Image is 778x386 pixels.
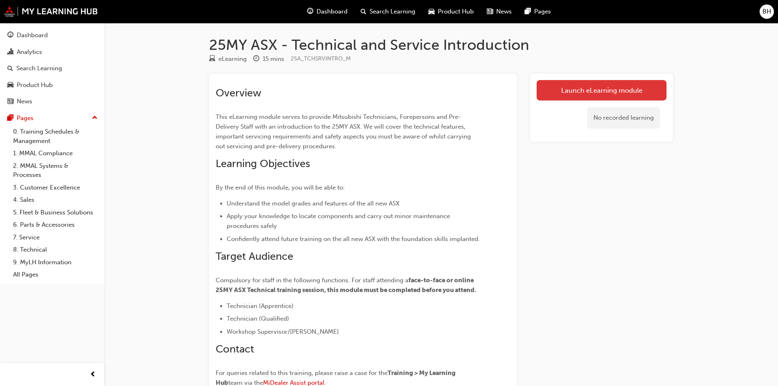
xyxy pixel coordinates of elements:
[216,277,476,294] span: face-to-face or online 25MY ASX Technical training session, this module must be completed before ...
[3,78,101,93] a: Product Hub
[216,87,261,99] span: Overview
[518,3,557,20] a: pages-iconPages
[496,7,512,16] span: News
[10,243,101,256] a: 8. Technical
[216,343,254,355] span: Contact
[534,7,551,16] span: Pages
[7,82,13,89] span: car-icon
[17,47,42,57] div: Analytics
[422,3,480,20] a: car-iconProduct Hub
[487,7,493,17] span: news-icon
[3,61,101,76] a: Search Learning
[301,3,354,20] a: guage-iconDashboard
[17,31,48,40] div: Dashboard
[10,268,101,281] a: All Pages
[209,56,215,63] span: learningResourceType_ELEARNING-icon
[92,113,98,123] span: up-icon
[16,64,62,73] div: Search Learning
[216,157,310,170] span: Learning Objectives
[480,3,518,20] a: news-iconNews
[253,56,259,63] span: clock-icon
[10,160,101,181] a: 2. MMAL Systems & Processes
[370,7,415,16] span: Search Learning
[7,49,13,56] span: chart-icon
[227,212,452,230] span: Apply your knowledge to locate components and carry out minor maintenance procedures safely
[10,206,101,219] a: 5. Fleet & Business Solutions
[3,111,101,126] button: Pages
[216,184,345,191] span: By the end of this module, you will be able to:
[218,54,247,64] div: eLearning
[10,147,101,160] a: 1. MMAL Compliance
[227,315,289,322] span: Technician (Qualified)
[227,235,480,243] span: Confidently attend future training on the all new ASX with the foundation skills implanted.
[10,219,101,231] a: 6. Parts & Accessories
[428,7,435,17] span: car-icon
[3,26,101,111] button: DashboardAnalyticsSearch LearningProduct HubNews
[227,302,294,310] span: Technician (Apprentice)
[317,7,348,16] span: Dashboard
[760,4,774,19] button: BH
[10,194,101,206] a: 4. Sales
[227,200,399,207] span: Understand the model grades and features of the all new ASX
[209,36,673,54] h1: 25MY ASX - Technical and Service Introduction
[227,328,339,335] span: Workshop Supervisor/[PERSON_NAME]
[253,54,284,64] div: Duration
[209,54,247,64] div: Type
[216,250,293,263] span: Target Audience
[537,80,667,100] a: Launch eLearning module
[90,370,96,380] span: prev-icon
[7,98,13,105] span: news-icon
[587,107,660,129] div: No recorded learning
[307,7,313,17] span: guage-icon
[438,7,474,16] span: Product Hub
[17,80,53,90] div: Product Hub
[216,277,408,284] span: Compulsory for staff in the following functions. For staff attending a
[10,181,101,194] a: 3. Customer Excellence
[4,6,98,17] img: mmal
[10,231,101,244] a: 7. Service
[291,55,351,62] span: Learning resource code
[361,7,366,17] span: search-icon
[7,65,13,72] span: search-icon
[216,369,388,377] span: For queries related to this training, please raise a case for the
[17,114,33,123] div: Pages
[762,7,771,16] span: BH
[216,113,473,150] span: This eLearning module serves to provide Mitsubishi Technicians, Forepersons and Pre-Delivery Staf...
[17,97,32,106] div: News
[3,94,101,109] a: News
[10,256,101,269] a: 9. MyLH Information
[3,28,101,43] a: Dashboard
[10,125,101,147] a: 0. Training Schedules & Management
[263,54,284,64] div: 15 mins
[7,115,13,122] span: pages-icon
[7,32,13,39] span: guage-icon
[3,45,101,60] a: Analytics
[525,7,531,17] span: pages-icon
[354,3,422,20] a: search-iconSearch Learning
